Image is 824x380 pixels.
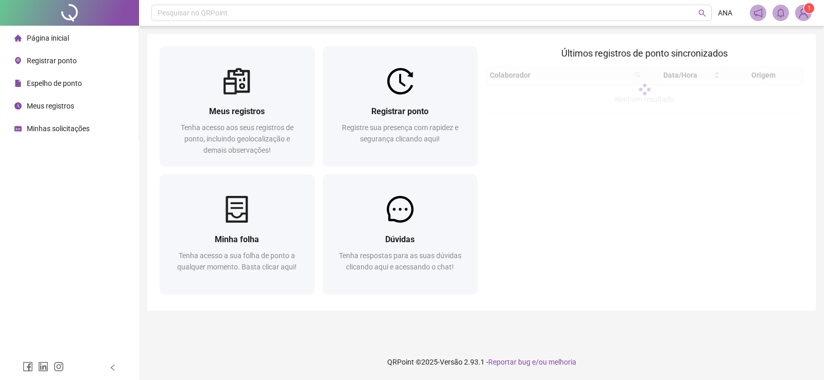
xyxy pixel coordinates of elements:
span: Versão [440,358,462,366]
span: clock-circle [14,102,22,110]
span: Registrar ponto [371,106,428,116]
span: ANA [718,7,732,19]
span: Registrar ponto [27,57,77,65]
span: facebook [23,361,33,372]
span: Dúvidas [385,234,415,244]
span: bell [776,8,785,17]
span: Reportar bug e/ou melhoria [488,358,576,366]
span: Meus registros [209,106,265,116]
span: file [14,80,22,87]
span: environment [14,57,22,64]
span: Registre sua presença com rapidez e segurança clicando aqui! [342,123,458,143]
span: schedule [14,125,22,132]
span: linkedin [38,361,48,372]
a: Minha folhaTenha acesso a sua folha de ponto a qualquer momento. Basta clicar aqui! [160,174,315,294]
a: Registrar pontoRegistre sua presença com rapidez e segurança clicando aqui! [323,46,478,166]
span: Meus registros [27,102,74,110]
span: Tenha acesso a sua folha de ponto a qualquer momento. Basta clicar aqui! [177,251,297,271]
img: 63966 [796,5,811,21]
footer: QRPoint © 2025 - 2.93.1 - [139,344,824,380]
span: Espelho de ponto [27,79,82,87]
span: 1 [808,5,811,12]
span: left [109,364,116,371]
span: Minha folha [215,234,259,244]
a: Meus registrosTenha acesso aos seus registros de ponto, incluindo geolocalização e demais observa... [160,46,315,166]
span: Tenha acesso aos seus registros de ponto, incluindo geolocalização e demais observações! [181,123,294,154]
span: Últimos registros de ponto sincronizados [561,48,728,59]
span: home [14,34,22,42]
span: Página inicial [27,34,69,42]
a: DúvidasTenha respostas para as suas dúvidas clicando aqui e acessando o chat! [323,174,478,294]
span: notification [753,8,763,17]
span: Tenha respostas para as suas dúvidas clicando aqui e acessando o chat! [339,251,461,271]
span: instagram [54,361,64,372]
sup: Atualize o seu contato no menu Meus Dados [804,3,814,13]
span: search [698,9,706,17]
span: Minhas solicitações [27,124,90,133]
